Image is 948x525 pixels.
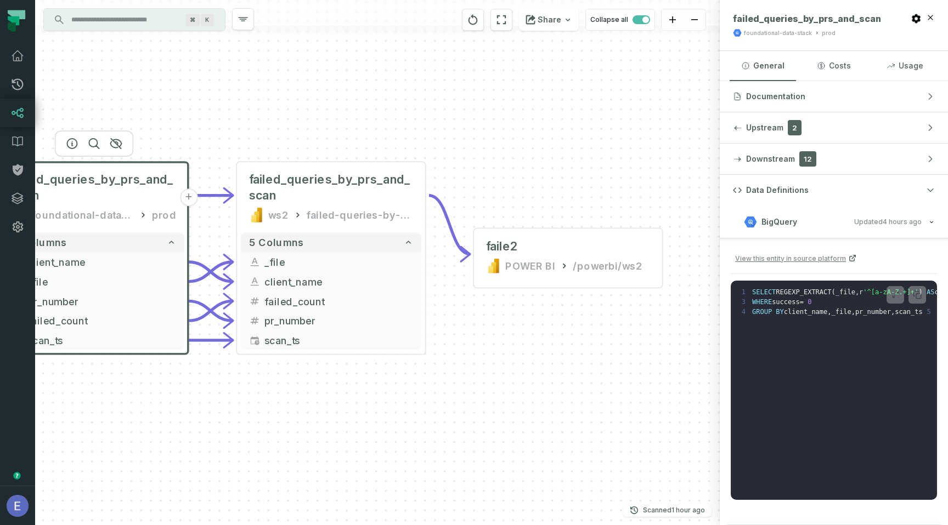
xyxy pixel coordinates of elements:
button: Share [519,9,579,31]
button: Upstream2 [720,112,948,143]
button: Costs [800,51,867,81]
button: General [730,51,796,81]
div: POWER BI [505,258,555,274]
span: 2 [788,120,802,135]
span: scan_ts [264,333,413,347]
span: _file [264,255,413,270]
span: failed_queries_by_prs_and_scan [249,172,414,203]
div: BigQueryUpdated[DATE] 5:10:22 AM [720,238,948,511]
span: Documentation [746,91,805,102]
button: scan_ts [4,330,184,350]
button: scan_ts [241,330,421,350]
button: Data Definitions [720,175,948,206]
span: Updated [854,218,922,226]
a: View this entity in source platform [735,249,857,267]
span: Downstream [746,153,795,164]
span: 4 [737,307,752,317]
div: Tooltip anchor [12,471,22,481]
span: string [249,256,261,267]
span: Press ⌘ + K to focus the search bar [185,14,200,26]
span: SELECT [752,288,776,296]
span: GROUP [752,308,772,316]
div: foundational-data-stack [31,207,134,223]
button: zoom in [662,9,684,31]
g: Edge from 0305476cb434cd7ad91d89967bae13fc to 2def306c2a75e045062aaf5445d8f352 [188,301,233,321]
span: pr_number [264,313,413,328]
span: BY [776,308,783,316]
button: client_name [241,272,421,292]
img: avatar of Elisheva Lapid [7,495,29,517]
button: + [180,189,198,206]
span: , [851,308,855,316]
span: integer [249,295,261,307]
g: Edge from 0305476cb434cd7ad91d89967bae13fc to 2def306c2a75e045062aaf5445d8f352 [188,262,233,282]
span: View this entity in source platform [735,253,846,264]
span: '^[a-zA-Z.+]+' [863,288,918,296]
span: scan_ts [27,333,176,347]
span: 12 [799,151,816,167]
div: /powerbi/ws2 [573,258,642,274]
span: 1 [737,287,752,297]
span: success [772,298,800,306]
span: client_name [784,308,827,316]
span: Upstream [746,122,783,133]
button: Documentation [720,81,948,112]
span: pr_number [855,308,891,316]
span: timestamp [249,334,261,346]
div: foundational-data-stack [744,29,812,37]
g: Edge from 2def306c2a75e045062aaf5445d8f352 to e22f067a7756daa00b817a210c215ab3 [429,196,470,254]
div: prod [152,207,177,223]
p: Scanned [643,505,705,516]
span: 3 [737,297,752,307]
span: failed_queries_by_prs_and_scan [733,13,881,24]
span: pr_number [27,294,176,309]
span: r [859,288,863,296]
span: client_name [27,255,176,270]
div: failed-queries-by-client [306,207,413,223]
span: failed_queries_by_prs_and_scan [12,172,176,203]
span: = [800,298,804,306]
span: 5 columns [12,237,66,248]
span: , [855,288,859,296]
button: zoom out [684,9,706,31]
span: integer [249,315,261,326]
button: Scanned[DATE] 8:10:22 AM [623,504,712,517]
span: WHERE [752,298,772,306]
button: failed_count [241,292,421,311]
span: AS [927,288,934,296]
span: string [249,276,261,287]
span: _file [836,288,855,296]
span: ( [832,288,836,296]
span: REGEXP_EXTRACT [776,288,831,296]
span: 5 [923,307,938,317]
button: _file [241,252,421,272]
span: BigQuery [761,216,797,227]
span: 0 [808,298,811,306]
button: failed_count [4,311,184,330]
button: pr_number [4,292,184,311]
button: BigQueryUpdated[DATE] 5:10:22 AM [733,214,935,229]
button: Collapse all [585,9,655,31]
div: faile2 [486,238,518,254]
span: Press ⌘ + K to focus the search bar [201,14,214,26]
relative-time: Oct 5, 2025, 8:10 AM GMT+3 [672,506,705,514]
span: Data Definitions [746,185,809,196]
span: , [827,308,831,316]
span: _file [27,274,176,289]
div: prod [822,29,836,37]
button: pr_number [241,311,421,330]
span: _file [832,308,851,316]
span: , [891,308,895,316]
button: _file [4,272,184,292]
span: client_name [264,274,413,289]
button: client_name [4,252,184,272]
div: ws2 [268,207,289,223]
button: Usage [872,51,938,81]
span: 5 columns [249,237,304,248]
span: scan_ts [895,308,923,316]
span: failed_count [27,313,176,328]
span: failed_count [264,294,413,309]
relative-time: Oct 5, 2025, 5:10 AM GMT+3 [883,218,922,226]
